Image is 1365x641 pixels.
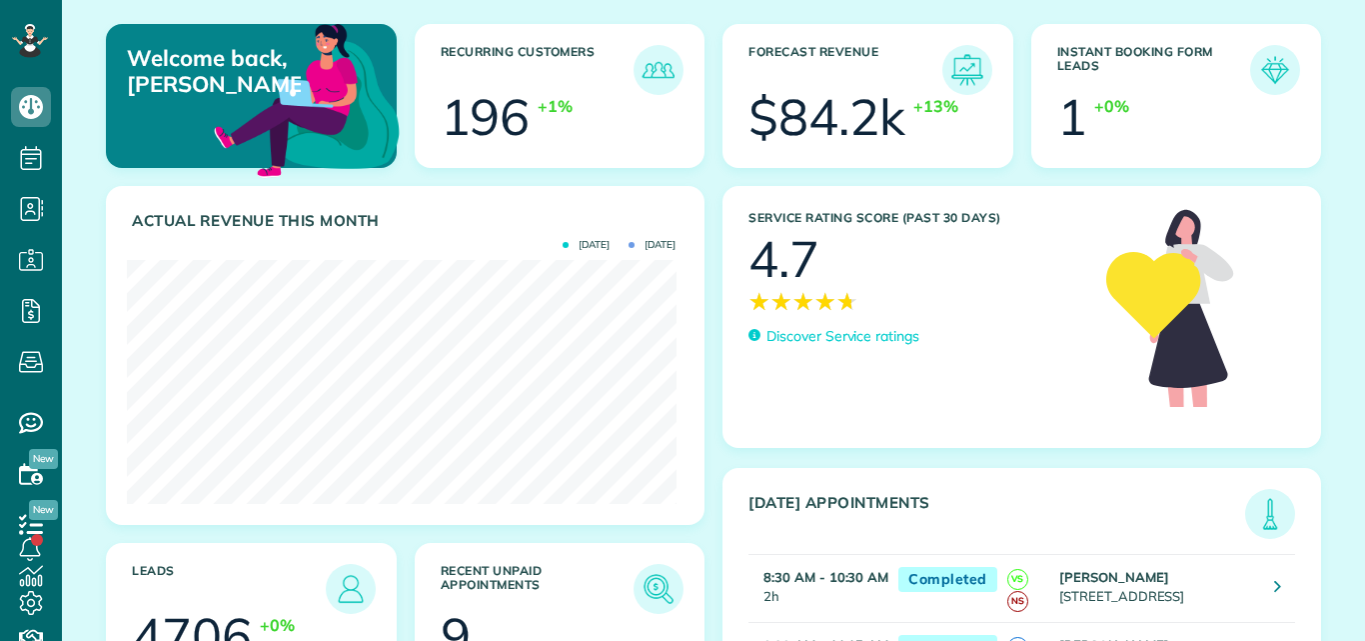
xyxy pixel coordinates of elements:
[748,555,888,623] td: 2h
[538,95,573,118] div: +1%
[748,234,819,284] div: 4.7
[1059,569,1169,585] strong: [PERSON_NAME]
[29,500,58,520] span: New
[1057,45,1251,95] h3: Instant Booking Form Leads
[210,1,404,195] img: dashboard_welcome-42a62b7d889689a78055ac9021e634bf52bae3f8056760290aed330b23ab8690.png
[441,564,635,614] h3: Recent unpaid appointments
[1007,591,1028,612] span: NS
[563,240,610,250] span: [DATE]
[748,211,1086,225] h3: Service Rating score (past 30 days)
[441,45,635,95] h3: Recurring Customers
[748,494,1245,539] h3: [DATE] Appointments
[29,449,58,469] span: New
[629,240,676,250] span: [DATE]
[766,326,919,347] p: Discover Service ratings
[1255,50,1295,90] img: icon_form_leads-04211a6a04a5b2264e4ee56bc0799ec3eb69b7e499cbb523a139df1d13a81ae0.png
[748,326,919,347] a: Discover Service ratings
[127,45,301,98] p: Welcome back, [PERSON_NAME]!
[331,569,371,609] img: icon_leads-1bed01f49abd5b7fead27621c3d59655bb73ed531f8eeb49469d10e621d6b896.png
[898,567,997,592] span: Completed
[1094,95,1129,118] div: +0%
[836,284,858,319] span: ★
[1057,92,1087,142] div: 1
[763,569,888,585] strong: 8:30 AM - 10:30 AM
[947,50,987,90] img: icon_forecast_revenue-8c13a41c7ed35a8dcfafea3cbb826a0462acb37728057bba2d056411b612bbbe.png
[639,50,679,90] img: icon_recurring_customers-cf858462ba22bcd05b5a5880d41d6543d210077de5bb9ebc9590e49fd87d84ed.png
[639,569,679,609] img: icon_unpaid_appointments-47b8ce3997adf2238b356f14209ab4cced10bd1f174958f3ca8f1d0dd7fffeee.png
[748,92,905,142] div: $84.2k
[1054,555,1259,623] td: [STREET_ADDRESS]
[748,45,942,95] h3: Forecast Revenue
[132,212,683,230] h3: Actual Revenue this month
[814,284,836,319] span: ★
[792,284,814,319] span: ★
[260,614,295,637] div: +0%
[1007,569,1028,590] span: VS
[913,95,958,118] div: +13%
[770,284,792,319] span: ★
[748,284,770,319] span: ★
[132,564,326,614] h3: Leads
[1250,494,1290,534] img: icon_todays_appointments-901f7ab196bb0bea1936b74009e4eb5ffbc2d2711fa7634e0d609ed5ef32b18b.png
[441,92,531,142] div: 196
